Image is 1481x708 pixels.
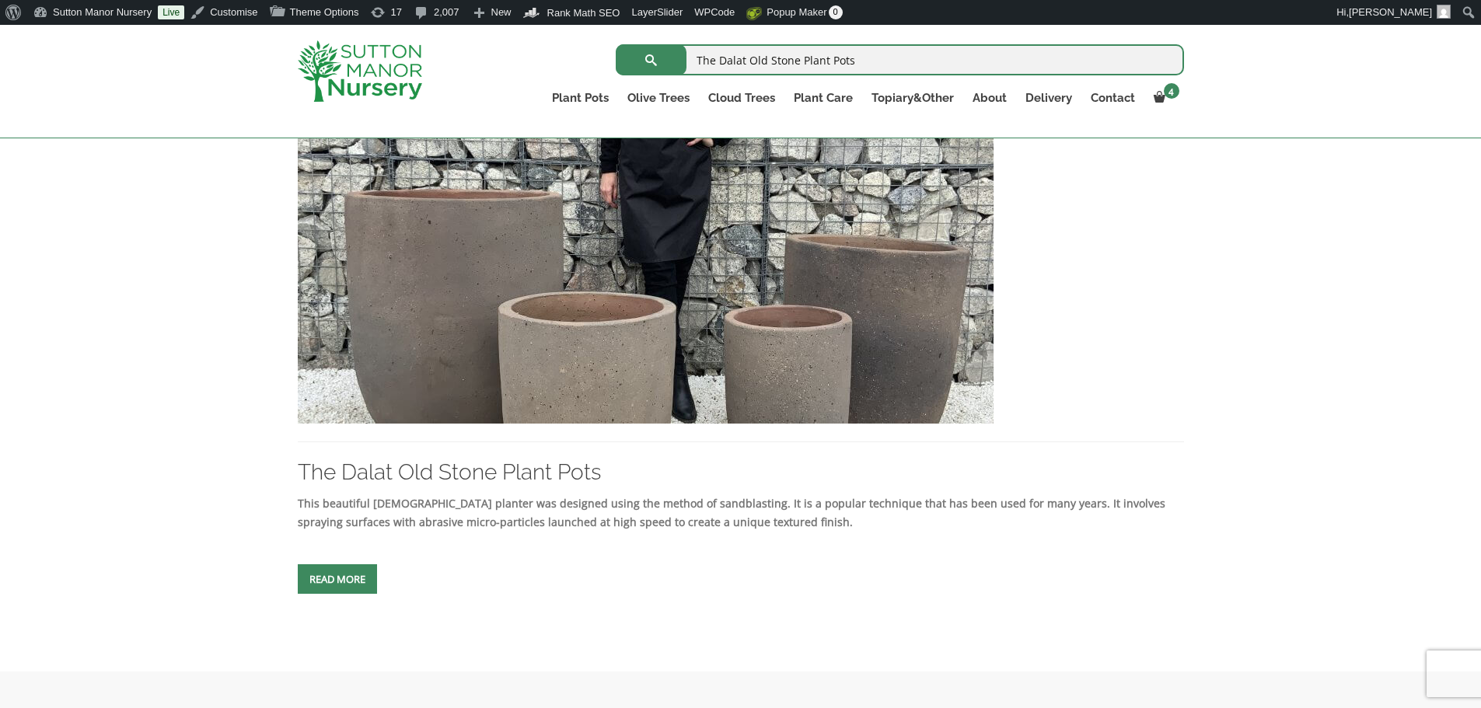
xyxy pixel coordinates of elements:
[1016,87,1081,109] a: Delivery
[298,496,1165,529] strong: This beautiful [DEMOGRAPHIC_DATA] planter was designed using the method of sandblasting. It is a ...
[1164,83,1179,99] span: 4
[963,87,1016,109] a: About
[158,5,184,19] a: Live
[298,40,422,102] img: logo
[298,89,994,424] img: The Dalat Old Stone Plant Pots - IMG 3017
[1144,87,1184,109] a: 4
[1349,6,1432,18] span: [PERSON_NAME]
[618,87,699,109] a: Olive Trees
[616,44,1184,75] input: Search...
[1081,87,1144,109] a: Contact
[298,564,377,594] a: Read more
[547,7,620,19] span: Rank Math SEO
[829,5,843,19] span: 0
[298,248,994,263] a: The Dalat Old Stone Plant Pots
[862,87,963,109] a: Topiary&Other
[543,87,618,109] a: Plant Pots
[298,459,601,485] a: The Dalat Old Stone Plant Pots
[784,87,862,109] a: Plant Care
[699,87,784,109] a: Cloud Trees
